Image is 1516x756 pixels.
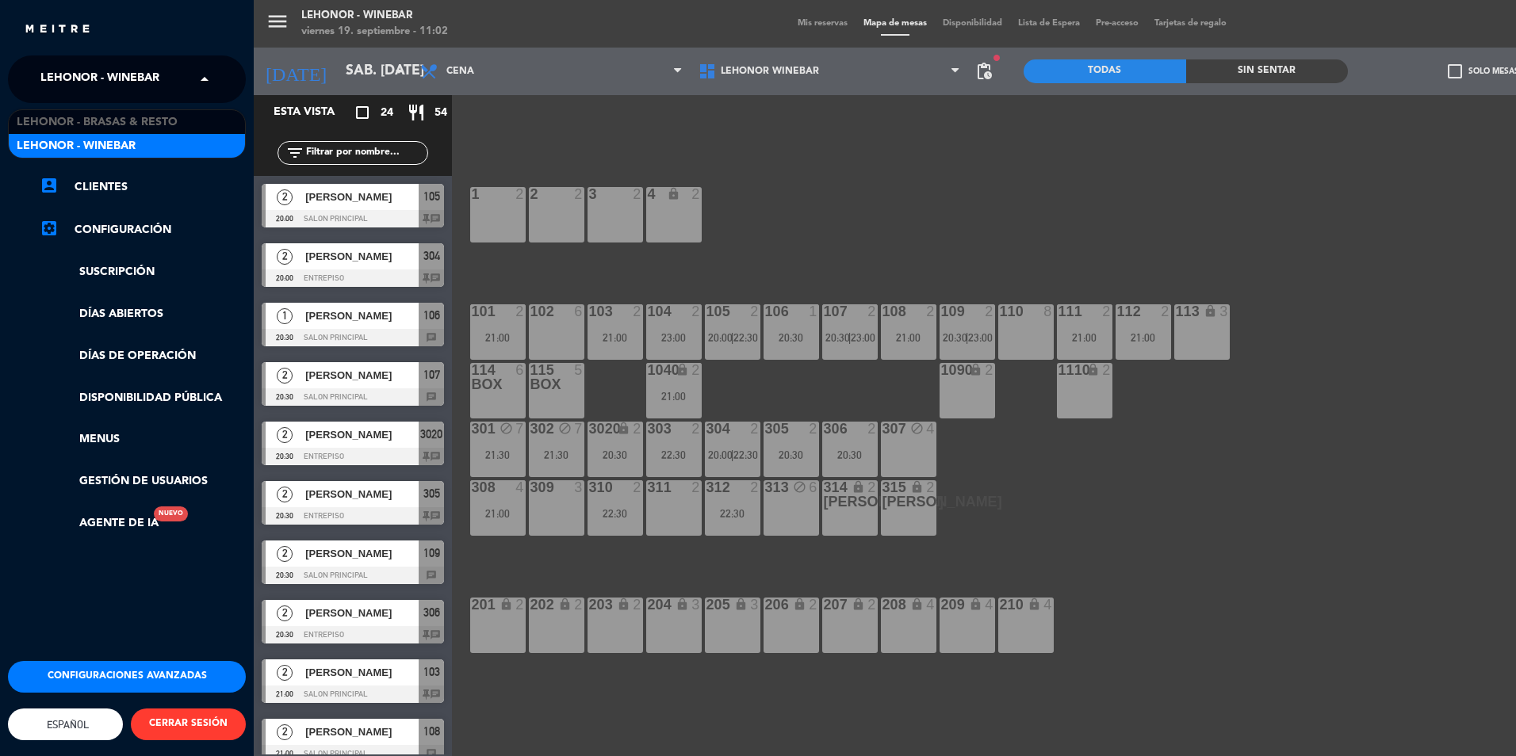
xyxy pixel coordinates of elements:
input: Filtrar por nombre... [304,144,427,162]
span: Lehonor - Brasas & Resto [17,113,178,132]
span: Lehonor - Winebar [40,63,159,96]
a: Disponibilidad pública [40,389,246,407]
div: Esta vista [262,103,368,122]
a: Días de Operación [40,347,246,365]
span: 305 [423,484,440,503]
span: [PERSON_NAME] [305,426,419,443]
span: 2 [277,724,293,740]
span: [PERSON_NAME] [305,605,419,621]
span: 24 [381,104,393,122]
a: Gestión de usuarios [40,472,246,491]
i: account_box [40,176,59,195]
span: Español [43,719,89,731]
span: 108 [423,722,440,741]
span: [PERSON_NAME] [305,189,419,205]
span: 2 [277,368,293,384]
a: Agente de IANuevo [40,514,159,533]
a: Días abiertos [40,305,246,323]
span: Lehonor - Winebar [17,137,136,155]
span: 54 [435,104,447,122]
span: 2 [277,605,293,621]
button: Configuraciones avanzadas [8,661,246,693]
span: 105 [423,187,440,206]
a: account_boxClientes [40,178,246,197]
i: settings_applications [40,219,59,238]
span: 2 [277,487,293,502]
span: [PERSON_NAME] [305,367,419,384]
span: [PERSON_NAME] [305,545,419,562]
span: 306 [423,603,440,622]
span: 2 [277,189,293,205]
span: [PERSON_NAME] [305,724,419,740]
span: 1 [277,308,293,324]
span: [PERSON_NAME] [305,486,419,502]
span: 2 [277,427,293,443]
span: [PERSON_NAME] [305,248,419,265]
i: restaurant [407,103,426,122]
span: 2 [277,546,293,562]
button: CERRAR SESIÓN [131,708,246,740]
img: MEITRE [24,24,91,36]
span: 304 [423,246,440,265]
a: Configuración [40,220,246,239]
span: 106 [423,306,440,325]
span: 2 [277,665,293,681]
a: Suscripción [40,263,246,281]
span: 107 [423,365,440,384]
span: 109 [423,544,440,563]
span: [PERSON_NAME] [305,307,419,324]
a: Menus [40,430,246,449]
i: crop_square [353,103,372,122]
span: 103 [423,662,440,682]
i: filter_list [285,143,304,162]
span: 3020 [420,425,442,444]
span: [PERSON_NAME] [305,664,419,681]
span: 2 [277,249,293,265]
div: Nuevo [154,506,188,521]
